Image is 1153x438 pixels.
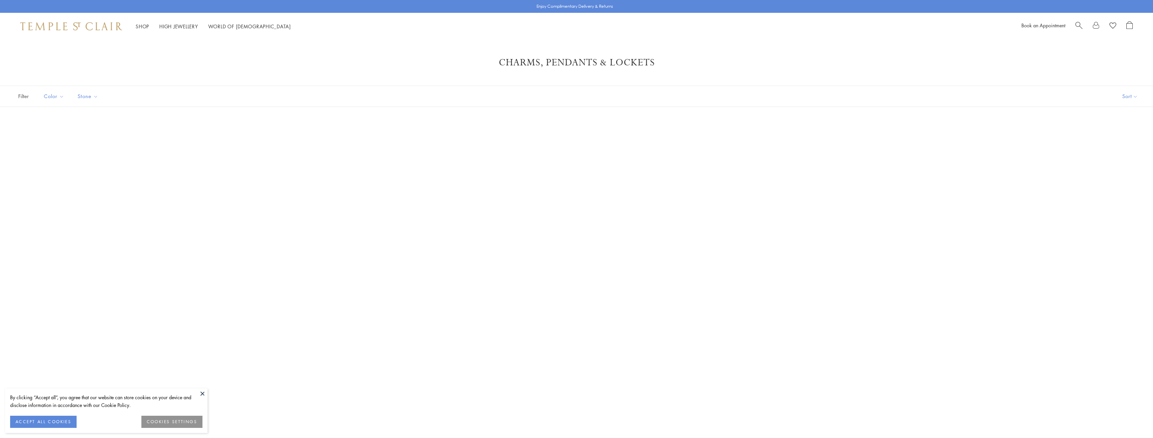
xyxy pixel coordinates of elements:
[136,23,149,30] a: ShopShop
[27,57,1126,69] h1: Charms, Pendants & Lockets
[10,393,202,409] div: By clicking “Accept all”, you agree that our website can store cookies on your device and disclos...
[10,416,77,428] button: ACCEPT ALL COOKIES
[1109,21,1116,31] a: View Wishlist
[1119,406,1146,431] iframe: Gorgias live chat messenger
[73,89,103,104] button: Stone
[159,23,198,30] a: High JewelleryHigh Jewellery
[1107,86,1153,107] button: Show sort by
[1021,22,1065,29] a: Book an Appointment
[20,22,122,30] img: Temple St. Clair
[141,416,202,428] button: COOKIES SETTINGS
[136,22,291,31] nav: Main navigation
[1075,21,1082,31] a: Search
[39,89,69,104] button: Color
[1126,21,1133,31] a: Open Shopping Bag
[40,92,69,100] span: Color
[208,23,291,30] a: World of [DEMOGRAPHIC_DATA]World of [DEMOGRAPHIC_DATA]
[537,3,613,10] p: Enjoy Complimentary Delivery & Returns
[74,92,103,100] span: Stone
